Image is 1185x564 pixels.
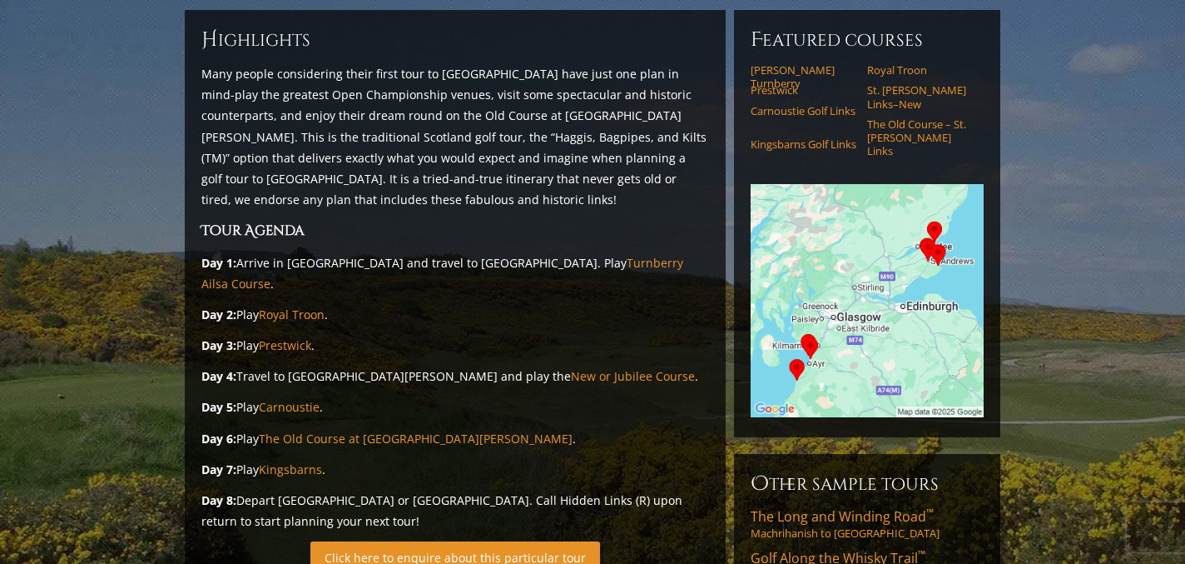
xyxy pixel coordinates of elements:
[201,459,709,480] p: Play .
[201,428,709,449] p: Play .
[201,304,709,325] p: Play .
[751,63,856,91] a: [PERSON_NAME] Turnberry
[751,137,856,151] a: Kingsbarns Golf Links
[867,117,973,158] a: The Old Course – St. [PERSON_NAME] Links
[571,368,695,384] a: New or Jubilee Course
[918,547,925,562] sup: ™
[201,399,236,415] strong: Day 5:
[201,252,709,294] p: Arrive in [GEOGRAPHIC_DATA] and travel to [GEOGRAPHIC_DATA]. Play .
[751,104,856,117] a: Carnoustie Golf Links
[201,462,236,477] strong: Day 7:
[751,184,984,417] img: Google Map of Tour Courses
[259,337,311,353] a: Prestwick
[201,255,683,292] a: Turnberry Ailsa Course
[259,399,320,415] a: Carnoustie
[867,63,973,77] a: Royal Troon
[867,83,973,111] a: St. [PERSON_NAME] Links–New
[259,431,573,447] a: The Old Course at [GEOGRAPHIC_DATA][PERSON_NAME]
[201,492,236,508] strong: Day 8:
[201,255,236,271] strong: Day 1:
[201,397,709,417] p: Play .
[751,507,934,526] span: The Long and Winding Road
[201,307,236,322] strong: Day 2:
[201,431,236,447] strong: Day 6:
[751,83,856,97] a: Prestwick
[201,490,709,532] p: Depart [GEOGRAPHIC_DATA] or [GEOGRAPHIC_DATA]. Call Hidden Links (R) upon return to start plannin...
[201,368,236,384] strong: Day 4:
[201,366,709,387] p: Travel to [GEOGRAPHIC_DATA][PERSON_NAME] and play the .
[751,471,984,497] h6: Other Sample Tours
[201,335,709,356] p: Play .
[926,506,934,520] sup: ™
[201,63,709,210] p: Many people considering their first tour to [GEOGRAPHIC_DATA] have just one plan in mind-play the...
[201,27,709,53] h6: ighlights
[259,307,325,322] a: Royal Troon
[259,462,322,477] a: Kingsbarns
[201,220,709,242] h3: Tour Agenda
[201,27,218,53] span: H
[751,507,984,541] a: The Long and Winding Road™Machrihanish to [GEOGRAPHIC_DATA]
[201,337,236,353] strong: Day 3:
[751,27,984,53] h6: Featured Courses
